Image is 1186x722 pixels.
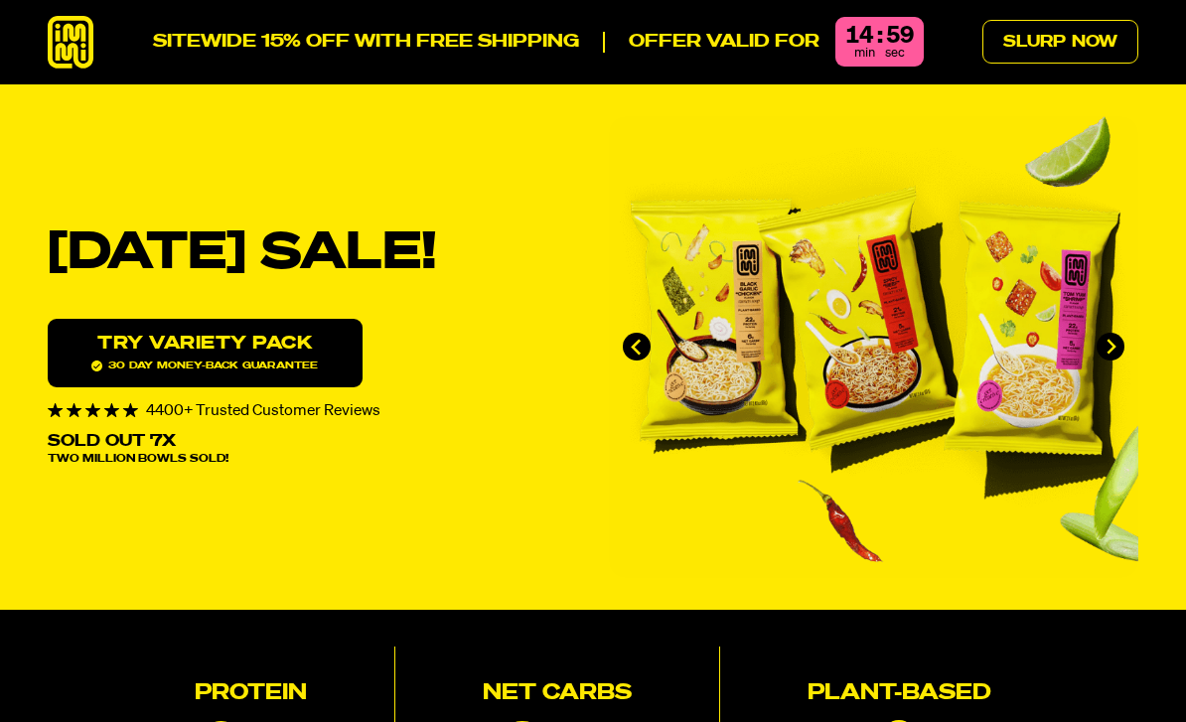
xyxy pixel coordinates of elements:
[845,25,873,49] div: 14
[153,32,579,54] p: SITEWIDE 15% OFF WITH FREE SHIPPING
[808,683,991,705] h2: Plant-based
[623,333,651,361] button: Go to last slide
[609,116,1138,578] div: immi slideshow
[982,20,1138,64] a: Slurp Now
[91,361,318,371] span: 30 day money-back guarantee
[48,403,577,419] div: 4400+ Trusted Customer Reviews
[195,683,307,705] h2: Protein
[48,319,363,387] a: Try variety Pack30 day money-back guarantee
[48,454,228,465] span: Two Million Bowls Sold!
[603,32,819,54] p: Offer valid for
[1097,333,1124,361] button: Next slide
[854,47,875,60] span: min
[885,47,905,60] span: sec
[886,25,914,49] div: 59
[48,434,176,450] p: Sold Out 7X
[48,229,577,280] h1: [DATE] SALE!
[877,25,882,49] div: :
[483,683,632,705] h2: Net Carbs
[609,116,1138,578] li: 1 of 4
